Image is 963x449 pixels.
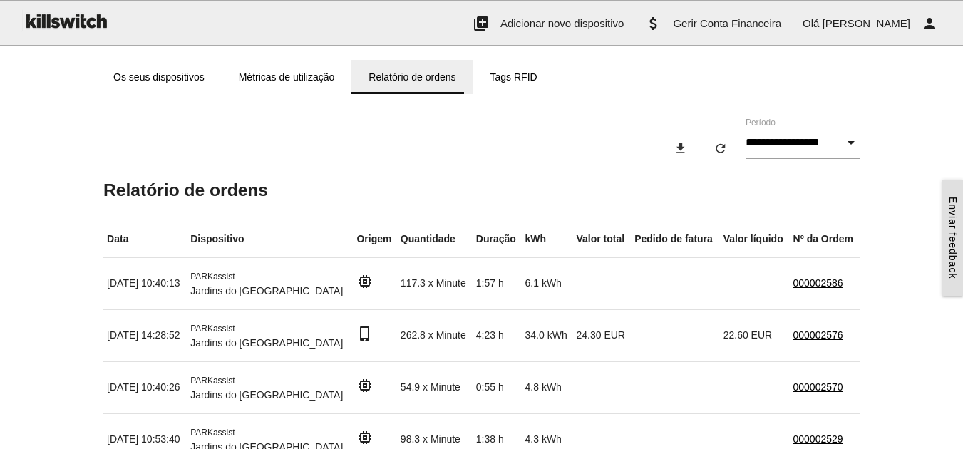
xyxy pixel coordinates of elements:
th: Valor total [572,221,631,258]
i: attach_money [645,1,662,46]
i: phone_iphone [356,325,374,342]
a: 000002586 [793,277,843,289]
span: [PERSON_NAME] [823,17,910,29]
i: person [921,1,938,46]
td: 22.60 EUR [720,309,790,361]
td: 6.1 kWh [522,257,573,309]
td: 4.8 kWh [522,361,573,413]
td: 54.9 x Minute [397,361,473,413]
span: PARKassist [190,428,235,438]
td: [DATE] 14:28:52 [103,309,187,361]
a: Relatório de ordens [351,60,473,94]
a: 000002570 [793,381,843,393]
a: Tags RFID [473,60,555,94]
img: ks-logo-black-160-b.png [21,1,110,41]
a: Os seus dispositivos [96,60,222,94]
button: download [662,135,699,161]
a: Métricas de utilização [222,60,352,94]
i: add_to_photos [473,1,490,46]
span: Gerir Conta Financeira [673,17,781,29]
i: download [674,135,688,161]
label: Período [746,116,776,129]
span: Jardins do [GEOGRAPHIC_DATA] [190,337,343,349]
th: Pedido de fatura [631,221,720,258]
th: Origem [353,221,396,258]
span: Olá [803,17,819,29]
a: Enviar feedback [942,180,963,296]
td: 24.30 EUR [572,309,631,361]
i: memory [356,377,374,394]
th: Valor líquido [720,221,790,258]
span: PARKassist [190,272,235,282]
th: Dispositivo [187,221,353,258]
span: Adicionar novo dispositivo [500,17,624,29]
td: 34.0 kWh [522,309,573,361]
th: Nº da Ordem [790,221,860,258]
td: 0:55 h [473,361,522,413]
th: Data [103,221,187,258]
i: refresh [714,135,728,161]
span: Jardins do [GEOGRAPHIC_DATA] [190,389,343,401]
th: Quantidade [397,221,473,258]
th: Duração [473,221,522,258]
i: memory [356,429,374,446]
button: refresh [702,135,739,161]
td: 1:57 h [473,257,522,309]
a: 000002576 [793,329,843,341]
td: 4:23 h [473,309,522,361]
span: PARKassist [190,324,235,334]
td: 117.3 x Minute [397,257,473,309]
th: kWh [522,221,573,258]
td: 262.8 x Minute [397,309,473,361]
span: Jardins do [GEOGRAPHIC_DATA] [190,285,343,296]
h5: Relatório de ordens [103,180,860,200]
a: 000002529 [793,433,843,445]
span: PARKassist [190,376,235,386]
td: [DATE] 10:40:26 [103,361,187,413]
i: memory [356,273,374,290]
td: [DATE] 10:40:13 [103,257,187,309]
